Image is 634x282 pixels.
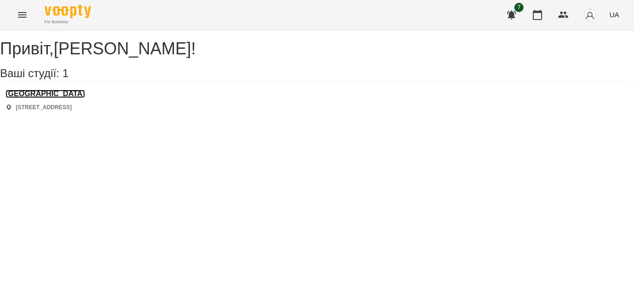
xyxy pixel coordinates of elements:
a: [GEOGRAPHIC_DATA] [6,90,85,98]
img: Voopty Logo [45,5,91,18]
span: UA [609,10,619,20]
button: UA [606,6,623,23]
p: [STREET_ADDRESS] [16,104,72,111]
span: For Business [45,19,91,25]
span: 1 [62,67,68,79]
button: Menu [11,4,33,26]
span: 7 [514,3,524,12]
img: avatar_s.png [583,8,596,21]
